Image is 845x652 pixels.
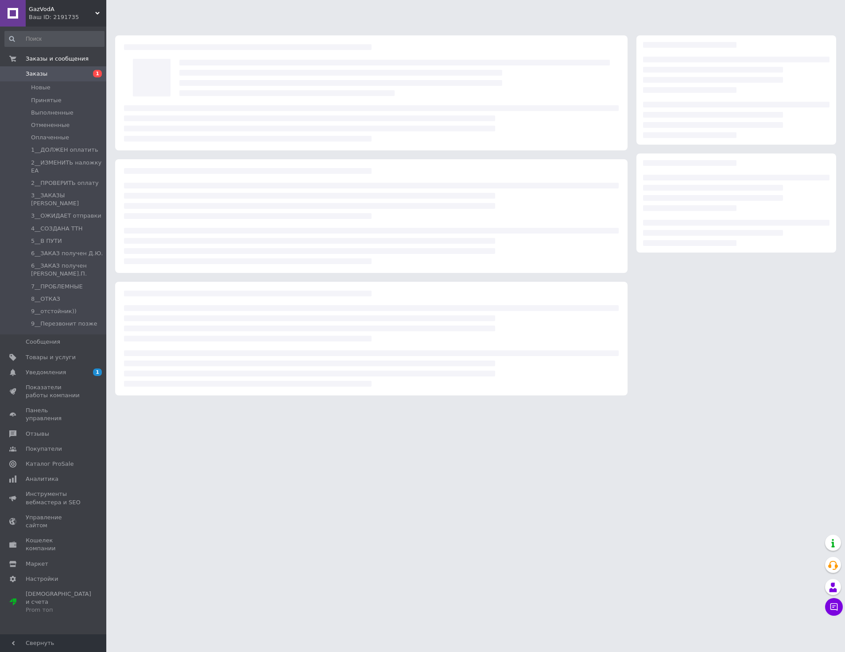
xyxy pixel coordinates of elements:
[29,5,95,13] span: GazVodA
[26,384,82,399] span: Показатели работы компании
[26,514,82,529] span: Управление сайтом
[31,96,62,104] span: Принятые
[26,55,89,63] span: Заказы и сообщения
[31,179,99,187] span: 2__ПРОВЕРИТЬ оплату
[26,338,60,346] span: Сообщения
[31,225,82,233] span: 4__СОЗДАНА ТТН
[31,320,97,328] span: 9__Перезвонит позже
[4,31,105,47] input: Поиск
[26,430,49,438] span: Отзывы
[26,460,74,468] span: Каталог ProSale
[31,121,70,129] span: Отмененные
[26,407,82,422] span: Панель управления
[31,84,50,92] span: Новые
[31,295,60,303] span: 8__ОТКАЗ
[26,70,47,78] span: Заказы
[31,212,101,220] span: 3__ОЖИДАЕТ отправки
[26,490,82,506] span: Инструменты вебмастера и SEO
[31,192,104,207] span: 3__ЗАКАЗЫ [PERSON_NAME]
[93,70,102,77] span: 1
[26,606,91,614] div: Prom топ
[31,237,62,245] span: 5__В ПУТИ
[26,537,82,552] span: Кошелек компании
[26,353,76,361] span: Товары и услуги
[26,560,48,568] span: Маркет
[31,134,69,142] span: Оплаченные
[26,445,62,453] span: Покупатели
[93,368,102,376] span: 1
[31,159,104,175] span: 2__ИЗМЕНИТЬ наложку ЕА
[26,575,58,583] span: Настройки
[31,307,77,315] span: 9__отстойник))
[31,146,98,154] span: 1__ДОЛЖЕН оплатить
[31,109,74,117] span: Выполненные
[29,13,106,21] div: Ваш ID: 2191735
[31,262,104,278] span: 6__ЗАКАЗ получен [PERSON_NAME].П.
[26,475,58,483] span: Аналитика
[825,598,843,616] button: Чат с покупателем
[26,368,66,376] span: Уведомления
[31,283,83,291] span: 7__ПРОБЛЕМНЫЕ
[31,249,103,257] span: 6__ЗАКАЗ получен Д.Ю.
[26,590,91,614] span: [DEMOGRAPHIC_DATA] и счета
